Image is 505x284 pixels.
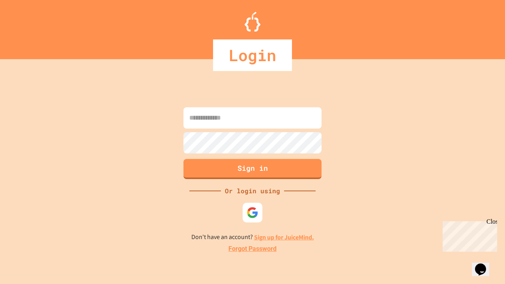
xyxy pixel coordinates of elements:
img: google-icon.svg [247,207,258,219]
p: Don't have an account? [191,232,314,242]
img: Logo.svg [245,12,260,32]
a: Forgot Password [228,244,277,254]
iframe: chat widget [440,218,497,252]
button: Sign in [183,159,322,179]
div: Or login using [221,186,284,196]
a: Sign up for JuiceMind. [254,233,314,241]
div: Chat with us now!Close [3,3,54,50]
div: Login [213,39,292,71]
iframe: chat widget [472,252,497,276]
